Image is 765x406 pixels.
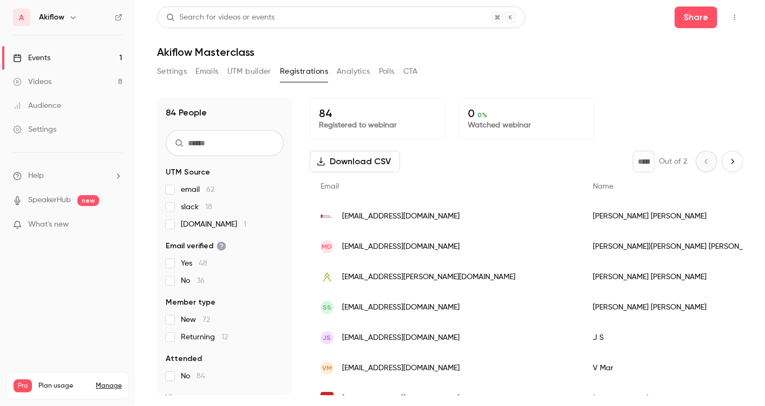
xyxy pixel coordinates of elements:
img: saycheese.photo [321,392,334,405]
span: VM [322,363,332,373]
span: email [181,184,214,195]
h1: 84 People [166,106,207,119]
span: New [181,314,210,325]
span: Help [28,170,44,182]
span: JS [323,333,331,343]
span: Pro [14,379,32,392]
div: Videos [13,76,51,87]
div: Settings [13,124,56,135]
span: slack [181,202,212,212]
span: 0 % [478,111,487,119]
iframe: Noticeable Trigger [109,220,122,230]
span: Member type [166,297,215,308]
span: No [181,275,205,286]
button: UTM builder [227,63,271,80]
span: Name [593,183,613,190]
span: new [77,195,99,206]
span: [EMAIL_ADDRESS][DOMAIN_NAME] [342,241,460,253]
span: Email verified [166,241,226,252]
button: Polls [379,63,395,80]
span: Yes [181,258,207,269]
button: Next page [722,151,743,172]
a: SpeakerHub [28,195,71,206]
div: Audience [13,100,61,111]
p: 0 [468,107,585,120]
button: CTA [403,63,418,80]
span: 36 [197,277,205,285]
span: 1 [244,221,246,228]
button: Settings [157,63,187,80]
button: Share [675,7,717,28]
span: Plan usage [38,382,89,390]
span: [EMAIL_ADDRESS][DOMAIN_NAME] [342,363,460,374]
button: Download CSV [310,151,400,172]
p: Registered to webinar [319,120,436,131]
span: What's new [28,219,69,230]
div: Events [13,53,50,63]
span: [EMAIL_ADDRESS][DOMAIN_NAME] [342,332,460,344]
h6: Akiflow [39,12,64,23]
span: 62 [206,186,214,194]
span: Email [321,183,339,190]
span: [EMAIL_ADDRESS][DOMAIN_NAME] [342,393,460,404]
span: Returning [181,332,228,343]
button: Registrations [280,63,328,80]
span: Views [166,392,187,403]
span: [EMAIL_ADDRESS][DOMAIN_NAME] [342,211,460,222]
span: [DOMAIN_NAME] [181,219,246,230]
span: No [181,371,205,382]
span: [EMAIL_ADDRESS][DOMAIN_NAME] [342,302,460,313]
span: 48 [199,260,207,267]
a: Manage [96,382,122,390]
img: klevu.com [321,270,334,283]
span: 84 [197,372,205,380]
span: Attended [166,353,202,364]
p: 84 [319,107,436,120]
button: Emails [195,63,218,80]
li: help-dropdown-opener [13,170,122,182]
div: Search for videos or events [166,12,274,23]
span: UTM Source [166,167,210,178]
span: 72 [202,316,210,324]
h1: Akiflow Masterclass [157,46,743,59]
p: Out of 2 [659,156,687,167]
span: SS [323,302,331,312]
img: iandacpa.com [321,210,334,223]
span: MD [322,242,332,252]
button: Analytics [337,63,370,80]
span: A [19,12,24,23]
p: Watched webinar [468,120,585,131]
span: 18 [205,203,212,211]
span: [EMAIL_ADDRESS][PERSON_NAME][DOMAIN_NAME] [342,272,515,283]
span: 12 [221,333,228,341]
